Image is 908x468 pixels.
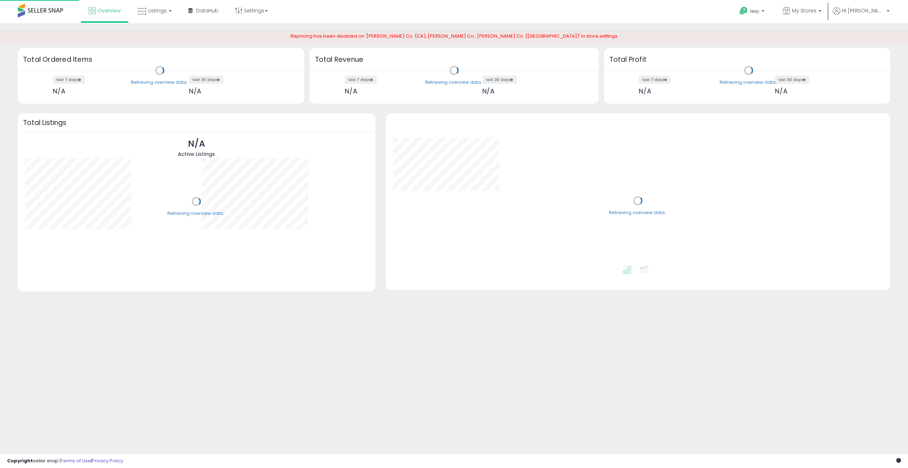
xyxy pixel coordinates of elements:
[148,7,167,14] span: Listings
[131,79,189,86] div: Retrieving overview data..
[750,8,759,14] span: Help
[609,209,667,216] div: Retrieving overview data..
[290,33,618,39] span: Repricing has been disabled on '[PERSON_NAME] Co. (CA), [PERSON_NAME] Co., [PERSON_NAME] Co. ([GE...
[167,210,225,217] div: Retrieving overview data..
[739,6,748,15] i: Get Help
[425,79,483,86] div: Retrieving overview data..
[98,7,121,14] span: Overview
[842,7,885,14] span: Hi [PERSON_NAME]
[792,7,816,14] span: My Stores
[734,1,771,23] a: Help
[720,79,777,86] div: Retrieving overview data..
[196,7,218,14] span: DataHub
[833,7,890,23] a: Hi [PERSON_NAME]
